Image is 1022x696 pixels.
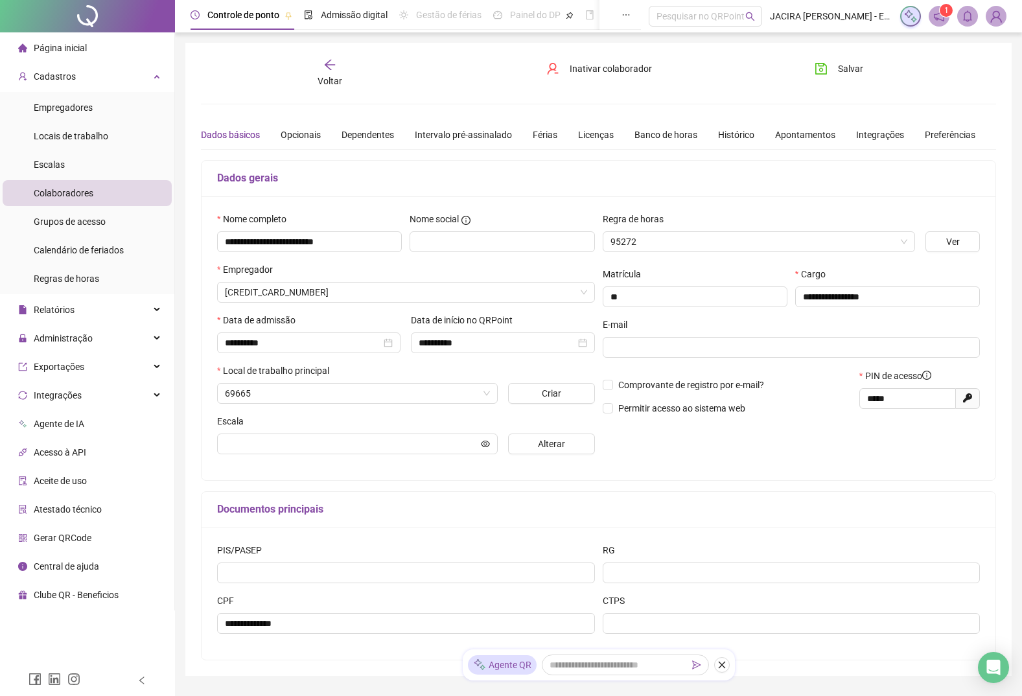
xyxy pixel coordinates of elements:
span: send [692,660,701,669]
button: Ver [925,231,980,252]
label: Data de início no QRPoint [411,313,521,327]
span: notification [933,10,945,22]
span: Painel do DP [510,10,561,20]
span: Agente de IA [34,419,84,429]
span: instagram [67,673,80,686]
span: Escalas [34,159,65,170]
span: Clube QR - Beneficios [34,590,119,600]
div: Preferências [925,128,975,142]
span: Central de ajuda [34,561,99,572]
span: Comprovante de registro por e-mail? [618,380,764,390]
span: pushpin [566,12,574,19]
span: Voltar [318,76,342,86]
label: Local de trabalho principal [217,364,338,378]
span: home [18,43,27,52]
label: Cargo [795,267,834,281]
span: Administração [34,333,93,343]
span: Gerar QRCode [34,533,91,543]
span: facebook [29,673,41,686]
span: left [137,676,146,685]
span: pushpin [285,12,292,19]
label: Empregador [217,262,281,277]
div: Dados básicos [201,128,260,142]
button: Salvar [805,58,873,79]
span: Calendário de feriados [34,245,124,255]
span: Controle de ponto [207,10,279,20]
h5: Dados gerais [217,170,980,186]
span: Ver [946,235,960,249]
span: Cadastros [34,71,76,82]
span: file-done [304,10,313,19]
div: Opcionais [281,128,321,142]
div: Licenças [578,128,614,142]
span: ellipsis [621,10,631,19]
label: CTPS [603,594,633,608]
span: clock-circle [191,10,200,19]
span: 95272 [610,232,908,251]
span: Integrações [34,390,82,400]
h5: Documentos principais [217,502,980,517]
span: info-circle [461,216,470,225]
button: Alterar [508,434,595,454]
img: sparkle-icon.fc2bf0ac1784a2077858766a79e2daf3.svg [903,9,918,23]
span: sun [399,10,408,19]
span: user-add [18,72,27,81]
span: file [18,305,27,314]
span: save [815,62,828,75]
div: Intervalo pré-assinalado [415,128,512,142]
span: Colaboradores [34,188,93,198]
div: Apontamentos [775,128,835,142]
span: export [18,362,27,371]
span: bell [962,10,973,22]
span: Salvar [838,62,863,76]
span: Grupos de acesso [34,216,106,227]
span: Nome social [410,212,459,226]
button: Inativar colaborador [537,58,662,79]
div: Integrações [856,128,904,142]
label: PIS/PASEP [217,543,270,557]
label: Nome completo [217,212,295,226]
label: RG [603,543,623,557]
label: CPF [217,594,242,608]
span: api [18,448,27,457]
span: arrow-left [323,58,336,71]
span: audit [18,476,27,485]
img: 95157 [986,6,1006,26]
div: Banco de horas [634,128,697,142]
span: qrcode [18,533,27,542]
span: Criar [542,386,561,400]
label: Matrícula [603,267,649,281]
label: Data de admissão [217,313,304,327]
span: Regras de horas [34,273,99,284]
span: Exportações [34,362,84,372]
span: sync [18,391,27,400]
span: gift [18,590,27,599]
span: user-delete [546,62,559,75]
div: Open Intercom Messenger [978,652,1009,683]
span: info-circle [922,371,931,380]
button: Criar [508,383,595,404]
span: solution [18,505,27,514]
div: Férias [533,128,557,142]
span: Empregadores [34,102,93,113]
span: Aceite de uso [34,476,87,486]
label: Regra de horas [603,212,672,226]
span: Alterar [538,437,565,451]
div: Histórico [718,128,754,142]
span: 69665 [225,384,490,403]
sup: 1 [940,4,953,17]
span: search [745,12,755,21]
span: Inativar colaborador [570,62,652,76]
div: Dependentes [342,128,394,142]
img: sparkle-icon.fc2bf0ac1784a2077858766a79e2daf3.svg [473,658,486,672]
span: eye [481,439,490,448]
span: Admissão digital [321,10,388,20]
span: Locais de trabalho [34,131,108,141]
span: 2586428463500786 [225,283,587,302]
span: linkedin [48,673,61,686]
span: Página inicial [34,43,87,53]
span: Permitir acesso ao sistema web [618,403,745,413]
span: JACIRA [PERSON_NAME] - EURO CONVENIENCIA LTDA [770,9,892,23]
span: Acesso à API [34,447,86,458]
span: 1 [944,6,949,15]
